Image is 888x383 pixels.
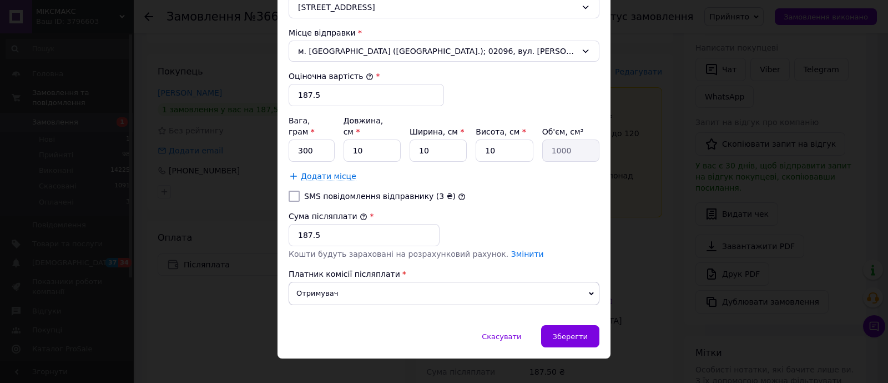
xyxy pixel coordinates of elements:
span: Отримувач [289,282,599,305]
label: Ширина, см [410,127,464,136]
span: Кошти будуть зараховані на розрахунковий рахунок. [289,250,544,258]
div: Місце відправки [289,27,599,38]
span: Додати місце [301,172,356,181]
label: Висота, см [476,127,526,136]
span: м. [GEOGRAPHIC_DATA] ([GEOGRAPHIC_DATA].); 02096, вул. [PERSON_NAME], 6/5 [298,46,577,57]
span: Зберегти [553,332,588,341]
label: Сума післяплати [289,212,367,221]
span: Скасувати [482,332,521,341]
label: Вага, грам [289,116,315,136]
label: SMS повідомлення відправнику (3 ₴) [304,192,456,201]
label: Оціночна вартість [289,72,374,81]
div: Об'єм, см³ [542,126,599,137]
label: Довжина, см [344,116,384,136]
a: Змінити [511,250,544,258]
span: Платник комісії післяплати [289,270,400,278]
